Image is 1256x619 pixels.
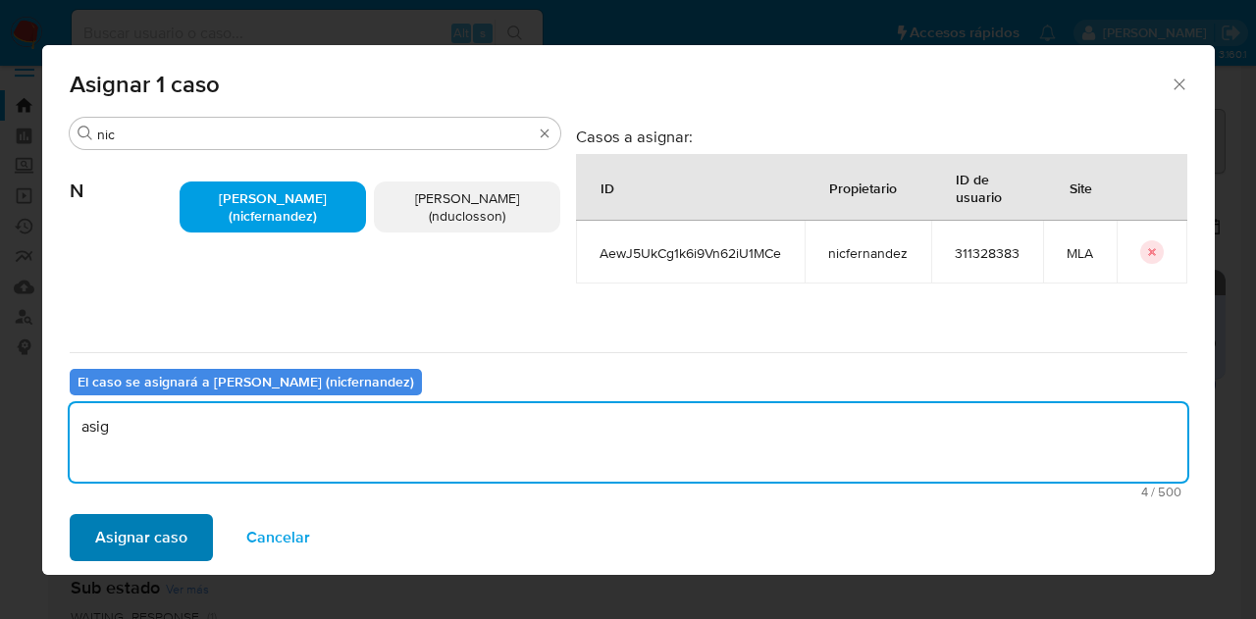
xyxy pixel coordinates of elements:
button: Buscar [78,126,93,141]
div: [PERSON_NAME] (nduclosson) [374,181,560,232]
span: Cancelar [246,516,310,559]
span: AewJ5UkCg1k6i9Vn62iU1MCe [600,244,781,262]
div: Site [1046,164,1116,211]
span: [PERSON_NAME] (nduclosson) [415,188,519,226]
input: Buscar analista [97,126,533,143]
div: ID [577,164,638,211]
div: [PERSON_NAME] (nicfernandez) [180,181,366,232]
h3: Casos a asignar: [576,127,1187,146]
b: El caso se asignará a [PERSON_NAME] (nicfernandez) [78,372,414,391]
span: Asignar 1 caso [70,73,1171,96]
div: assign-modal [42,45,1215,575]
div: Propietario [806,164,920,211]
button: Asignar caso [70,514,213,561]
span: MLA [1067,244,1093,262]
div: ID de usuario [932,155,1042,220]
span: Asignar caso [95,516,187,559]
span: 311328383 [955,244,1020,262]
button: Borrar [537,126,552,141]
textarea: asig [70,403,1187,482]
span: N [70,150,180,203]
button: Cerrar ventana [1170,75,1187,92]
span: [PERSON_NAME] (nicfernandez) [219,188,327,226]
button: Cancelar [221,514,336,561]
button: icon-button [1140,240,1164,264]
span: nicfernandez [828,244,908,262]
span: Máximo 500 caracteres [76,486,1181,498]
